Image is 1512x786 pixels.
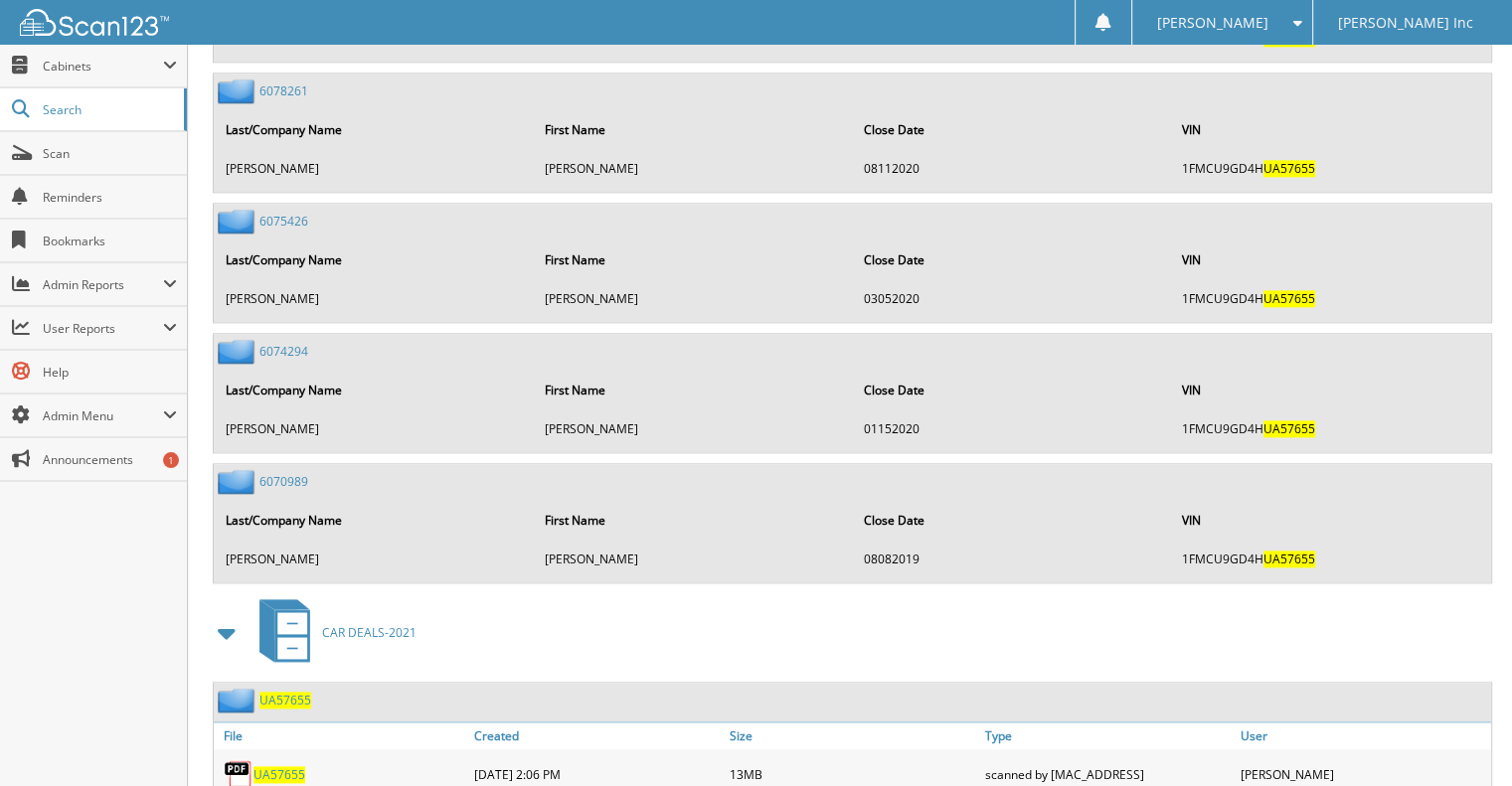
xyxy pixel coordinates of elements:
[43,451,177,468] span: Announcements
[218,688,259,712] img: folder2.png
[854,543,1171,575] td: 08082019
[20,9,169,36] img: scan123-logo-white.svg
[1236,722,1491,749] a: User
[1338,17,1473,29] span: [PERSON_NAME] Inc
[43,276,163,293] span: Admin Reports
[535,152,852,185] td: [PERSON_NAME]
[1172,152,1489,185] td: 1FMCU9GD4H
[253,766,305,783] a: UA57655
[854,412,1171,445] td: 01152020
[259,473,308,490] a: 6070989
[535,412,852,445] td: [PERSON_NAME]
[535,109,852,150] th: First Name
[259,213,308,230] a: 6075426
[259,82,308,99] a: 6078261
[216,370,533,410] th: Last/Company Name
[214,722,469,749] a: File
[43,101,174,118] span: Search
[43,320,163,337] span: User Reports
[43,233,177,249] span: Bookmarks
[535,239,852,280] th: First Name
[535,282,852,315] td: [PERSON_NAME]
[216,543,533,575] td: [PERSON_NAME]
[854,500,1171,541] th: Close Date
[218,469,259,494] img: folder2.png
[1263,290,1315,307] span: UA57655
[216,500,533,541] th: Last/Company Name
[980,722,1236,749] a: Type
[216,109,533,150] th: Last/Company Name
[248,593,417,672] a: CAR DEALS-2021
[535,370,852,410] th: First Name
[259,692,311,708] a: UA57655
[218,209,259,234] img: folder2.png
[1157,17,1268,29] span: [PERSON_NAME]
[322,624,417,641] span: CAR DEALS-2021
[216,282,533,315] td: [PERSON_NAME]
[854,152,1171,185] td: 08112020
[218,79,259,103] img: folder2.png
[1172,500,1489,541] th: VIN
[535,500,852,541] th: First Name
[216,152,533,185] td: [PERSON_NAME]
[1172,109,1489,150] th: VIN
[1172,412,1489,445] td: 1FMCU9GD4H
[854,370,1171,410] th: Close Date
[216,239,533,280] th: Last/Company Name
[1263,160,1315,177] span: UA57655
[43,58,163,75] span: Cabinets
[1172,239,1489,280] th: VIN
[469,722,725,749] a: Created
[1172,370,1489,410] th: VIN
[43,364,177,381] span: Help
[854,239,1171,280] th: Close Date
[43,145,177,162] span: Scan
[259,343,308,360] a: 6074294
[43,189,177,206] span: Reminders
[1172,282,1489,315] td: 1FMCU9GD4H
[163,452,179,468] div: 1
[43,407,163,424] span: Admin Menu
[216,412,533,445] td: [PERSON_NAME]
[218,339,259,364] img: folder2.png
[854,282,1171,315] td: 03052020
[854,109,1171,150] th: Close Date
[1172,543,1489,575] td: 1FMCU9GD4H
[725,722,980,749] a: Size
[535,543,852,575] td: [PERSON_NAME]
[1263,420,1315,437] span: UA57655
[1413,691,1512,786] iframe: Chat Widget
[1263,550,1315,567] span: UA57655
